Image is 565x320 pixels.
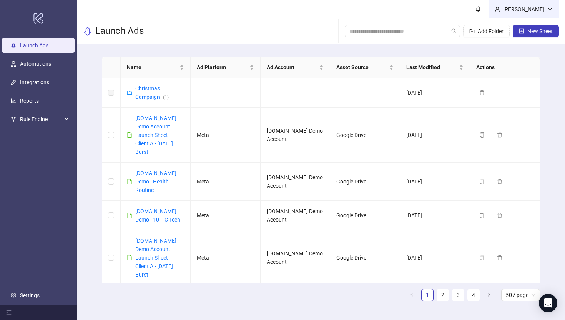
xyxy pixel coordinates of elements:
[421,289,434,301] li: 1
[483,289,495,301] li: Next Page
[191,57,261,78] th: Ad Platform
[135,208,180,223] a: [DOMAIN_NAME] Demo - 10 F C Tech
[479,179,485,184] span: copy
[539,294,557,312] div: Open Intercom Messenger
[127,132,132,138] span: file
[495,7,500,12] span: user
[452,289,464,301] a: 3
[410,292,414,297] span: left
[127,90,132,95] span: folder
[191,78,261,108] td: -
[400,78,470,108] td: [DATE]
[261,108,331,163] td: [DOMAIN_NAME] Demo Account
[135,85,169,100] a: Christmas Campaign(1)
[20,42,48,48] a: Launch Ads
[497,179,502,184] span: delete
[400,57,470,78] th: Last Modified
[83,27,92,36] span: rocket
[467,289,480,301] li: 4
[463,25,510,37] button: Add Folder
[6,310,12,315] span: menu-fold
[406,289,418,301] button: left
[422,289,433,301] a: 1
[406,63,457,72] span: Last Modified
[479,255,485,260] span: copy
[400,108,470,163] td: [DATE]
[20,98,39,104] a: Reports
[479,90,485,95] span: delete
[330,230,400,285] td: Google Drive
[406,289,418,301] li: Previous Page
[497,132,502,138] span: delete
[452,289,464,301] li: 3
[261,201,331,230] td: [DOMAIN_NAME] Demo Account
[501,289,540,301] div: Page Size
[437,289,449,301] a: 2
[135,238,176,278] a: [DOMAIN_NAME] Demo Account Launch Sheet - Client A - [DATE] Burst
[191,201,261,230] td: Meta
[261,78,331,108] td: -
[400,163,470,201] td: [DATE]
[127,63,178,72] span: Name
[135,115,176,155] a: [DOMAIN_NAME] Demo Account Launch Sheet - Client A - [DATE] Burst
[468,289,479,301] a: 4
[191,108,261,163] td: Meta
[121,57,191,78] th: Name
[191,230,261,285] td: Meta
[95,25,144,37] h3: Launch Ads
[261,163,331,201] td: [DOMAIN_NAME] Demo Account
[547,7,553,12] span: down
[469,28,475,34] span: folder-add
[330,78,400,108] td: -
[20,112,62,127] span: Rule Engine
[497,255,502,260] span: delete
[135,170,176,193] a: [DOMAIN_NAME] Demo - Health Routine
[479,132,485,138] span: copy
[400,201,470,230] td: [DATE]
[20,79,49,85] a: Integrations
[20,61,51,67] a: Automations
[483,289,495,301] button: right
[267,63,318,72] span: Ad Account
[261,230,331,285] td: [DOMAIN_NAME] Demo Account
[470,57,540,78] th: Actions
[127,213,132,218] span: file
[20,292,40,298] a: Settings
[330,201,400,230] td: Google Drive
[451,28,457,34] span: search
[479,213,485,218] span: copy
[127,255,132,260] span: file
[330,108,400,163] td: Google Drive
[506,289,535,301] span: 50 / page
[487,292,491,297] span: right
[11,117,16,122] span: fork
[336,63,387,72] span: Asset Source
[475,6,481,12] span: bell
[330,163,400,201] td: Google Drive
[163,95,169,100] span: ( 1 )
[127,179,132,184] span: file
[197,63,248,72] span: Ad Platform
[261,57,331,78] th: Ad Account
[400,230,470,285] td: [DATE]
[500,5,547,13] div: [PERSON_NAME]
[478,28,504,34] span: Add Folder
[497,213,502,218] span: delete
[330,57,400,78] th: Asset Source
[191,163,261,201] td: Meta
